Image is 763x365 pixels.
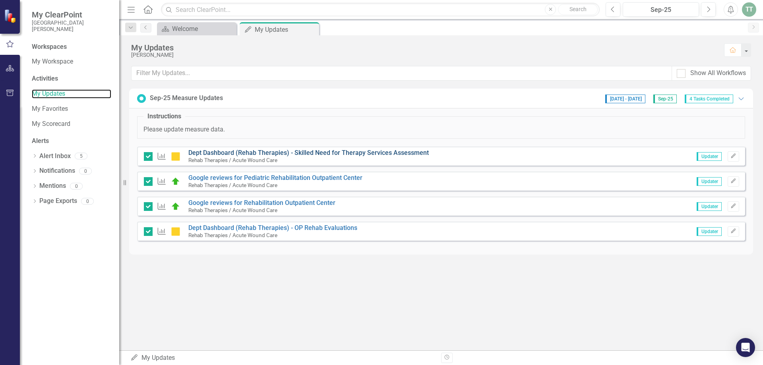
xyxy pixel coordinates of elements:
legend: Instructions [143,112,185,121]
p: Please update measure data. [143,125,739,134]
a: Google reviews for Rehabilitation Outpatient Center [188,199,335,207]
div: My Updates [131,43,716,52]
span: Updater [697,202,722,211]
a: Dept Dashboard (Rehab Therapies) - OP Rehab Evaluations [188,224,357,232]
input: Search ClearPoint... [161,3,600,17]
img: ClearPoint Strategy [4,9,18,23]
a: Alert Inbox [39,152,71,161]
small: Rehab Therapies / Acute Wound Care [188,157,277,163]
div: 5 [75,153,87,160]
a: Notifications [39,166,75,176]
span: Sep-25 [653,95,677,103]
img: Caution [171,227,180,236]
a: Dept Dashboard (Rehab Therapies) - Skilled Need for Therapy Services Assessment [188,149,429,156]
span: [DATE] - [DATE] [605,95,645,103]
small: Rehab Therapies / Acute Wound Care [188,182,277,188]
div: 0 [79,168,92,174]
div: Open Intercom Messenger [736,338,755,357]
span: 4 Tasks Completed [685,95,733,103]
span: My ClearPoint [32,10,111,19]
span: Updater [697,227,722,236]
div: Sep-25 Measure Updates [150,94,223,103]
a: My Workspace [32,57,111,66]
button: Search [558,4,598,15]
a: Welcome [159,24,234,34]
div: Workspaces [32,42,67,52]
input: Filter My Updates... [131,66,672,81]
button: Sep-25 [623,2,699,17]
div: [PERSON_NAME] [131,52,716,58]
a: My Favorites [32,104,111,114]
div: Welcome [172,24,234,34]
span: Updater [697,177,722,186]
img: Caution [171,152,180,161]
span: Updater [697,152,722,161]
a: My Updates [32,89,111,98]
a: Google reviews for Pediatric Rehabilitation Outpatient Center [188,174,362,182]
span: Search [569,6,587,12]
small: Rehab Therapies / Acute Wound Care [188,207,277,213]
a: Page Exports [39,197,77,206]
div: Activities [32,74,111,83]
div: Sep-25 [626,5,696,15]
small: Rehab Therapies / Acute Wound Care [188,232,277,238]
div: 0 [70,183,83,189]
div: My Updates [130,353,435,363]
img: On Target [171,177,180,186]
a: Mentions [39,182,66,191]
button: TT [742,2,756,17]
div: Show All Workflows [690,69,746,78]
div: Alerts [32,137,111,146]
small: [GEOGRAPHIC_DATA][PERSON_NAME] [32,19,111,33]
div: 0 [81,198,94,205]
img: On Target [171,202,180,211]
div: My Updates [255,25,317,35]
a: My Scorecard [32,120,111,129]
